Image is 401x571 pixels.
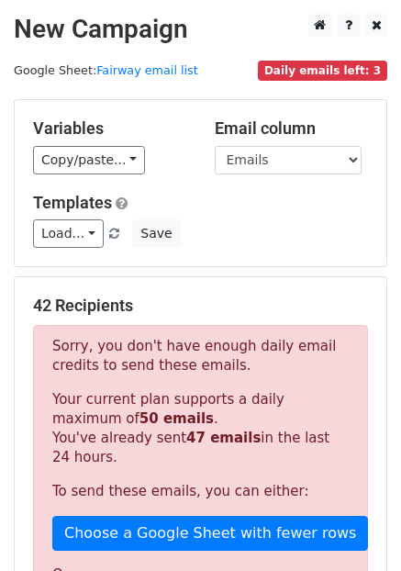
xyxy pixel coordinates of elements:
strong: 50 emails [139,410,214,427]
h5: 42 Recipients [33,296,368,316]
iframe: Chat Widget [309,483,401,571]
a: Templates [33,193,112,212]
h5: Email column [215,118,369,139]
a: Choose a Google Sheet with fewer rows [52,516,368,551]
a: Daily emails left: 3 [258,63,387,77]
small: Google Sheet: [14,63,198,77]
strong: 47 emails [186,430,261,446]
h5: Variables [33,118,187,139]
a: Copy/paste... [33,146,145,174]
h2: New Campaign [14,14,387,45]
p: Your current plan supports a daily maximum of . You've already sent in the last 24 hours. [52,390,349,467]
button: Save [132,219,180,248]
p: Sorry, you don't have enough daily email credits to send these emails. [52,337,349,375]
a: Fairway email list [96,63,198,77]
p: To send these emails, you can either: [52,482,349,501]
a: Load... [33,219,104,248]
span: Daily emails left: 3 [258,61,387,81]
